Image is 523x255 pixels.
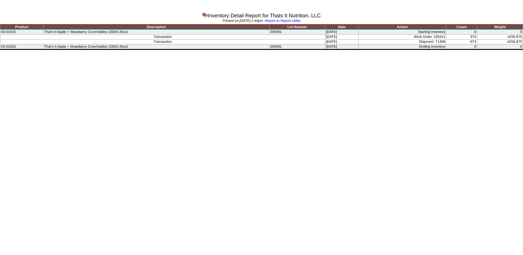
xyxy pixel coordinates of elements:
[359,30,446,35] td: Starting Inventory
[359,40,446,44] td: Shipment: T1408
[202,12,207,17] img: graph.gif
[446,24,477,30] td: Count
[446,35,477,40] td: 973
[0,24,43,30] td: Product
[43,44,269,50] td: That's It Apple + Strawberry Crunchables (200/0.35oz)
[477,30,523,35] td: 0
[359,35,446,40] td: Work Order: 105412
[269,30,325,35] td: 205991
[0,40,325,44] td: Transaction
[43,24,269,30] td: Description
[477,35,523,40] td: 4256.875
[325,35,359,40] td: [DATE]
[325,24,359,30] td: Date
[359,24,446,30] td: Action
[477,40,523,44] td: -4256.875
[446,40,477,44] td: -973
[43,30,269,35] td: That's It Apple + Strawberry Crunchables (200/0.35oz)
[0,44,43,50] td: 03-01023
[325,44,359,50] td: [DATE]
[446,30,477,35] td: 0
[0,35,325,40] td: Transaction
[325,40,359,44] td: [DATE]
[0,30,43,35] td: 03-01023
[477,44,523,50] td: 0
[359,44,446,50] td: Ending Inventory
[269,44,325,50] td: 205991
[477,24,523,30] td: Weight
[325,30,359,35] td: [DATE]
[269,24,325,30] td: Lot Number
[446,44,477,50] td: 0
[265,19,301,23] a: Return to Report Utility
